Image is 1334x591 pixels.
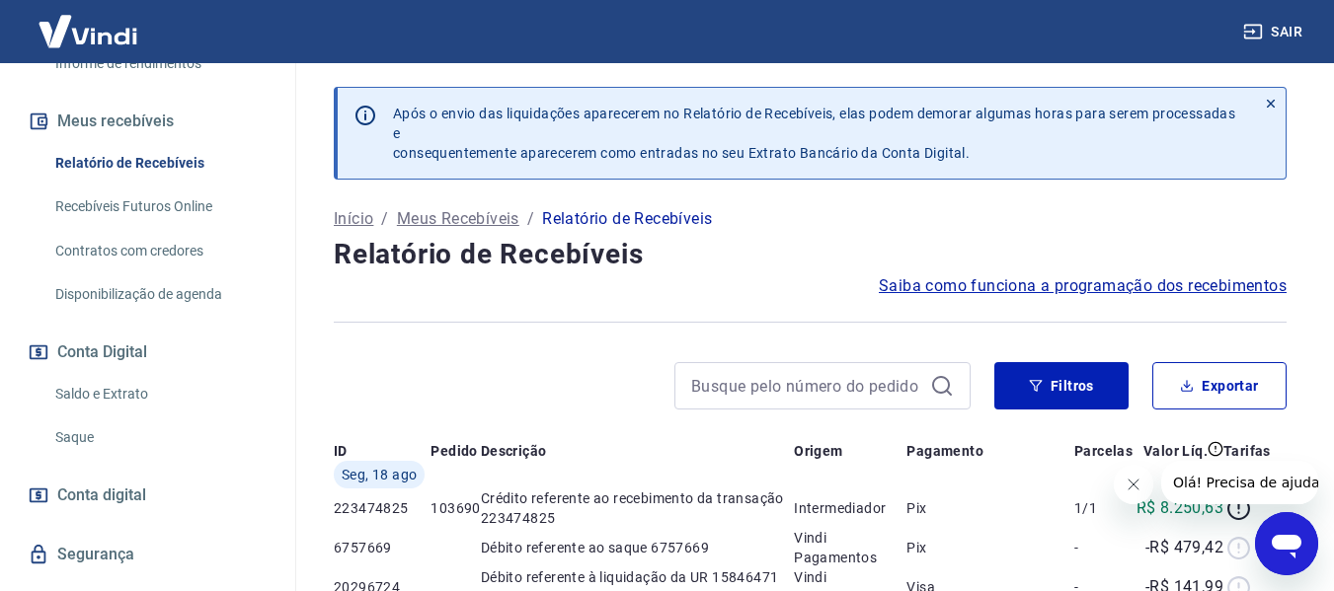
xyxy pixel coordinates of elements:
[334,441,348,461] p: ID
[397,207,519,231] a: Meus Recebíveis
[1074,538,1133,557] p: -
[906,538,1074,557] p: Pix
[1143,441,1208,461] p: Valor Líq.
[1074,498,1133,518] p: 1/1
[24,1,152,61] img: Vindi
[879,274,1287,298] a: Saiba como funciona a programação dos recebimentos
[906,441,983,461] p: Pagamento
[431,441,477,461] p: Pedido
[1152,362,1287,409] button: Exportar
[47,231,272,271] a: Contratos com credores
[1255,512,1318,575] iframe: Botão para abrir a janela de mensagens
[691,371,922,401] input: Busque pelo número do pedido
[1223,441,1271,461] p: Tarifas
[334,538,431,557] p: 6757669
[334,498,431,518] p: 223474825
[24,533,272,576] a: Segurança
[47,417,272,458] a: Saque
[24,474,272,517] a: Conta digital
[994,362,1129,409] button: Filtros
[1145,536,1223,559] p: -R$ 479,42
[794,441,842,461] p: Origem
[481,538,794,557] p: Débito referente ao saque 6757669
[542,207,712,231] p: Relatório de Recebíveis
[1239,14,1310,50] button: Sair
[24,100,272,143] button: Meus recebíveis
[481,488,794,528] p: Crédito referente ao recebimento da transação 223474825
[47,143,272,184] a: Relatório de Recebíveis
[431,498,480,518] p: 103690
[334,207,373,231] a: Início
[481,441,547,461] p: Descrição
[527,207,534,231] p: /
[1074,441,1133,461] p: Parcelas
[1137,496,1223,520] p: R$ 8.250,63
[47,274,272,315] a: Disponibilização de agenda
[47,186,272,227] a: Recebíveis Futuros Online
[334,235,1287,274] h4: Relatório de Recebíveis
[794,498,906,518] p: Intermediador
[794,528,906,567] p: Vindi Pagamentos
[906,498,1074,518] p: Pix
[57,481,146,509] span: Conta digital
[393,104,1240,163] p: Após o envio das liquidações aparecerem no Relatório de Recebíveis, elas podem demorar algumas ho...
[381,207,388,231] p: /
[24,331,272,374] button: Conta Digital
[1114,465,1153,504] iframe: Fechar mensagem
[342,465,417,484] span: Seg, 18 ago
[47,374,272,414] a: Saldo e Extrato
[1161,461,1318,504] iframe: Mensagem da empresa
[47,43,272,84] a: Informe de rendimentos
[12,14,166,30] span: Olá! Precisa de ajuda?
